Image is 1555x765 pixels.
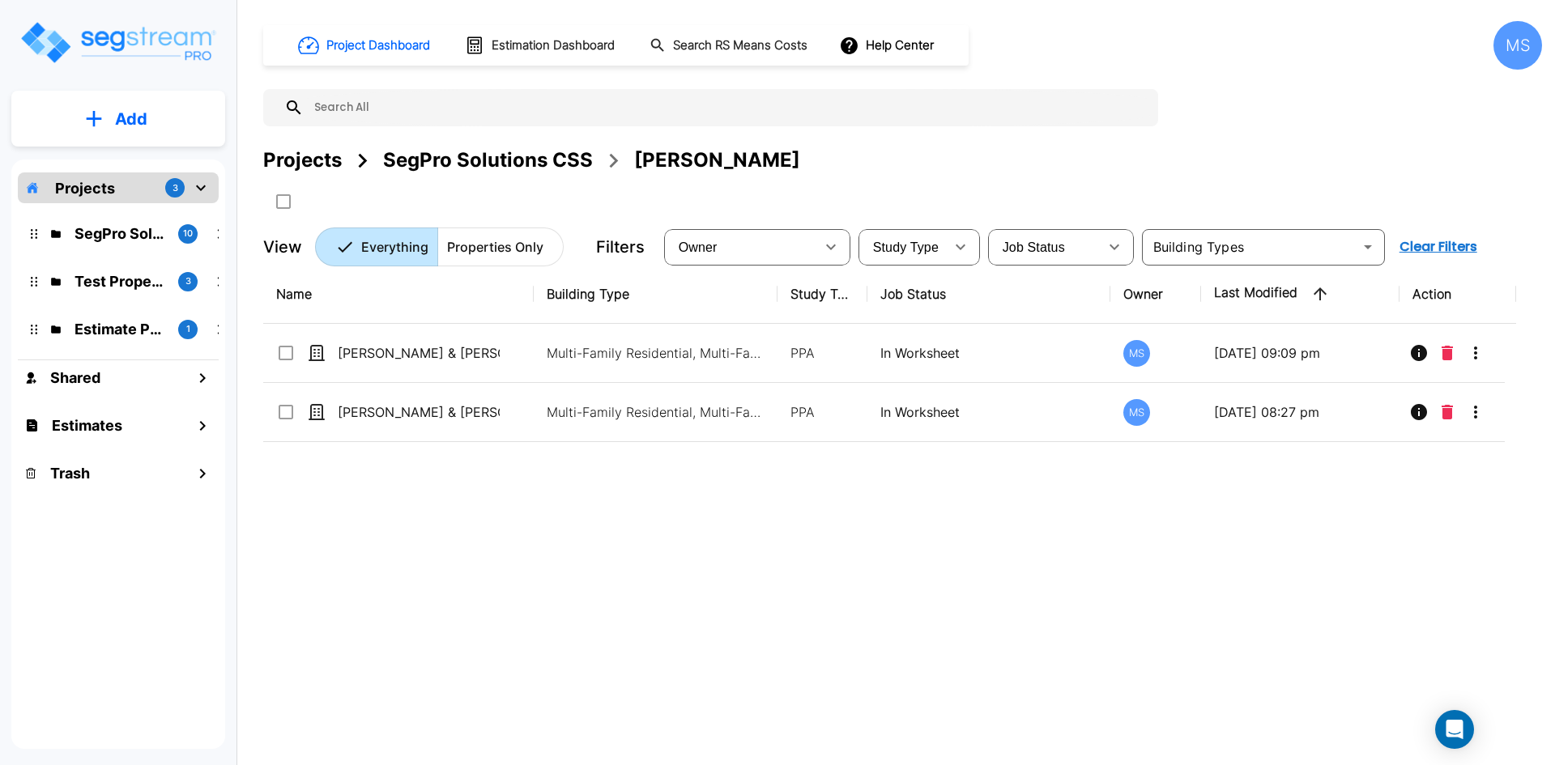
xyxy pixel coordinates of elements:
[534,265,777,324] th: Building Type
[383,146,593,175] div: SegPro Solutions CSS
[50,462,90,484] h1: Trash
[1123,340,1150,367] div: MS
[75,270,165,292] p: Test Property Folder
[991,224,1098,270] div: Select
[777,265,867,324] th: Study Type
[315,227,564,266] div: Platform
[1123,399,1150,426] div: MS
[292,28,439,63] button: Project Dashboard
[1435,337,1459,369] button: Delete
[183,227,193,240] p: 10
[1435,396,1459,428] button: Delete
[1403,396,1435,428] button: Info
[634,146,800,175] div: [PERSON_NAME]
[173,181,178,195] p: 3
[880,402,1098,422] p: In Worksheet
[75,223,165,244] p: SegPro Solutions CSS
[115,107,147,131] p: Add
[1147,236,1353,258] input: Building Types
[862,224,944,270] div: Select
[492,36,615,55] h1: Estimation Dashboard
[547,402,765,422] p: Multi-Family Residential, Multi-Family Residential Site
[1214,402,1387,422] p: [DATE] 08:27 pm
[338,402,500,422] p: [PERSON_NAME] & [PERSON_NAME] - [STREET_ADDRESS][PERSON_NAME]
[1399,265,1517,324] th: Action
[263,265,534,324] th: Name
[1459,337,1492,369] button: More-Options
[437,227,564,266] button: Properties Only
[19,19,217,66] img: Logo
[1403,337,1435,369] button: Info
[596,235,645,259] p: Filters
[673,36,807,55] h1: Search RS Means Costs
[547,343,765,363] p: Multi-Family Residential, Multi-Family Residential Site
[263,146,342,175] div: Projects
[873,240,939,254] span: Study Type
[643,30,816,62] button: Search RS Means Costs
[1493,21,1542,70] div: MS
[75,318,165,340] p: Estimate Property
[1393,231,1484,263] button: Clear Filters
[867,265,1111,324] th: Job Status
[263,235,302,259] p: View
[1357,236,1379,258] button: Open
[315,227,438,266] button: Everything
[667,224,815,270] div: Select
[880,343,1098,363] p: In Worksheet
[836,30,940,61] button: Help Center
[185,274,191,288] p: 3
[361,237,428,257] p: Everything
[790,343,854,363] p: PPA
[304,89,1150,126] input: Search All
[1003,240,1065,254] span: Job Status
[326,36,430,55] h1: Project Dashboard
[1201,265,1399,324] th: Last Modified
[458,28,624,62] button: Estimation Dashboard
[50,367,100,389] h1: Shared
[790,402,854,422] p: PPA
[679,240,718,254] span: Owner
[1459,396,1492,428] button: More-Options
[1214,343,1387,363] p: [DATE] 09:09 pm
[11,96,225,142] button: Add
[267,185,300,218] button: SelectAll
[1435,710,1474,749] div: Open Intercom Messenger
[55,177,115,199] p: Projects
[1110,265,1200,324] th: Owner
[338,343,500,363] p: [PERSON_NAME] & [PERSON_NAME] - [STREET_ADDRESS][PERSON_NAME]
[186,322,190,336] p: 1
[52,414,122,436] h1: Estimates
[447,237,543,257] p: Properties Only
